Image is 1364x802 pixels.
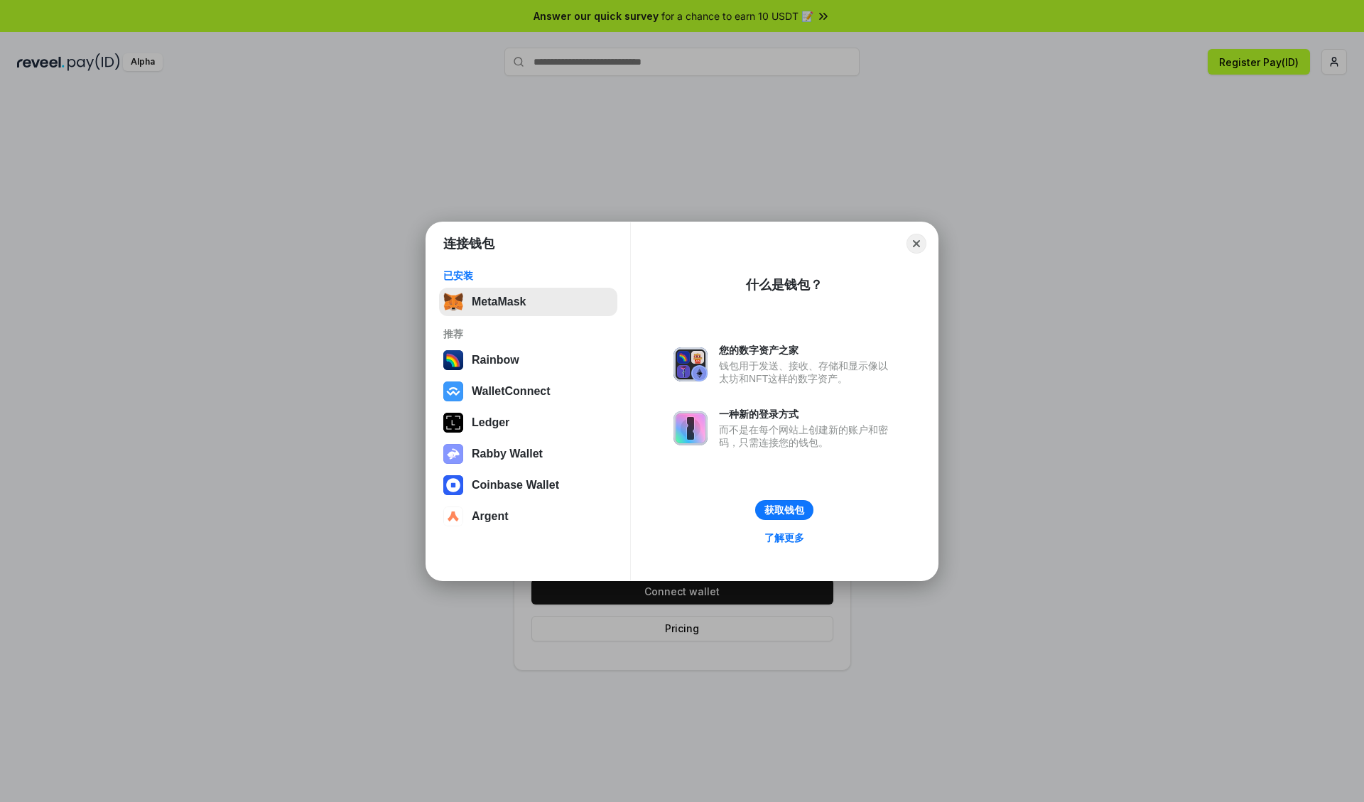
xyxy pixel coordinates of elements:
[443,475,463,495] img: svg+xml,%3Csvg%20width%3D%2228%22%20height%3D%2228%22%20viewBox%3D%220%200%2028%2028%22%20fill%3D...
[443,269,613,282] div: 已安装
[472,416,509,429] div: Ledger
[472,354,519,367] div: Rainbow
[764,504,804,516] div: 获取钱包
[443,350,463,370] img: svg+xml,%3Csvg%20width%3D%22120%22%20height%3D%22120%22%20viewBox%3D%220%200%20120%20120%22%20fil...
[746,276,823,293] div: 什么是钱包？
[439,346,617,374] button: Rainbow
[443,444,463,464] img: svg+xml,%3Csvg%20xmlns%3D%22http%3A%2F%2Fwww.w3.org%2F2000%2Fsvg%22%20fill%3D%22none%22%20viewBox...
[673,411,708,445] img: svg+xml,%3Csvg%20xmlns%3D%22http%3A%2F%2Fwww.w3.org%2F2000%2Fsvg%22%20fill%3D%22none%22%20viewBox...
[906,234,926,254] button: Close
[756,529,813,547] a: 了解更多
[719,344,895,357] div: 您的数字资产之家
[472,385,551,398] div: WalletConnect
[673,347,708,381] img: svg+xml,%3Csvg%20xmlns%3D%22http%3A%2F%2Fwww.w3.org%2F2000%2Fsvg%22%20fill%3D%22none%22%20viewBox...
[439,440,617,468] button: Rabby Wallet
[443,292,463,312] img: svg+xml,%3Csvg%20fill%3D%22none%22%20height%3D%2233%22%20viewBox%3D%220%200%2035%2033%22%20width%...
[719,423,895,449] div: 而不是在每个网站上创建新的账户和密码，只需连接您的钱包。
[719,408,895,421] div: 一种新的登录方式
[719,359,895,385] div: 钱包用于发送、接收、存储和显示像以太坊和NFT这样的数字资产。
[443,413,463,433] img: svg+xml,%3Csvg%20xmlns%3D%22http%3A%2F%2Fwww.w3.org%2F2000%2Fsvg%22%20width%3D%2228%22%20height%3...
[472,510,509,523] div: Argent
[439,502,617,531] button: Argent
[443,381,463,401] img: svg+xml,%3Csvg%20width%3D%2228%22%20height%3D%2228%22%20viewBox%3D%220%200%2028%2028%22%20fill%3D...
[439,288,617,316] button: MetaMask
[439,471,617,499] button: Coinbase Wallet
[439,377,617,406] button: WalletConnect
[443,506,463,526] img: svg+xml,%3Csvg%20width%3D%2228%22%20height%3D%2228%22%20viewBox%3D%220%200%2028%2028%22%20fill%3D...
[755,500,813,520] button: 获取钱包
[764,531,804,544] div: 了解更多
[472,448,543,460] div: Rabby Wallet
[443,235,494,252] h1: 连接钱包
[439,408,617,437] button: Ledger
[472,296,526,308] div: MetaMask
[472,479,559,492] div: Coinbase Wallet
[443,327,613,340] div: 推荐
